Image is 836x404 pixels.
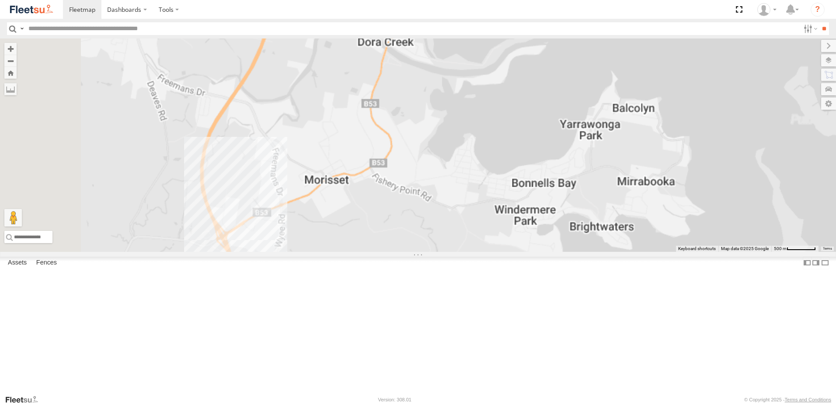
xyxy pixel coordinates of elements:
div: Oliver Lees [754,3,780,16]
i: ? [811,3,825,17]
div: © Copyright 2025 - [744,397,831,402]
a: Terms (opens in new tab) [823,247,832,251]
label: Measure [4,83,17,95]
img: fleetsu-logo-horizontal.svg [9,3,54,15]
label: Assets [3,257,31,269]
label: Dock Summary Table to the Right [812,257,820,269]
label: Hide Summary Table [821,257,829,269]
button: Zoom Home [4,67,17,79]
button: Drag Pegman onto the map to open Street View [4,209,22,226]
button: Keyboard shortcuts [678,246,716,252]
a: Visit our Website [5,395,45,404]
span: 500 m [774,246,787,251]
label: Dock Summary Table to the Left [803,257,812,269]
button: Zoom in [4,43,17,55]
label: Fences [32,257,61,269]
button: Map Scale: 500 m per 63 pixels [771,246,819,252]
label: Map Settings [821,98,836,110]
div: Version: 308.01 [378,397,411,402]
label: Search Filter Options [800,22,819,35]
button: Zoom out [4,55,17,67]
label: Search Query [18,22,25,35]
a: Terms and Conditions [785,397,831,402]
span: Map data ©2025 Google [721,246,769,251]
